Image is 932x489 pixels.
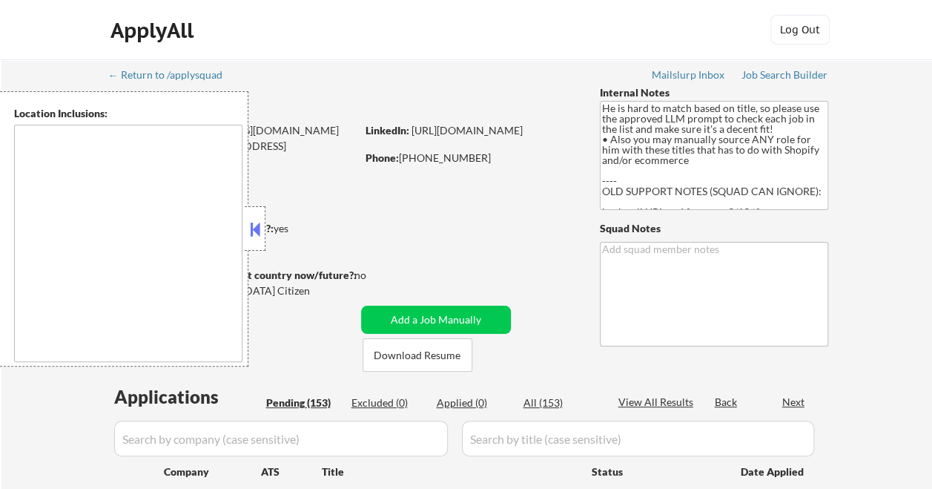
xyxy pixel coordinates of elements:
[354,268,397,283] div: no
[523,396,598,410] div: All (153)
[14,106,242,121] div: Location Inclusions:
[462,421,814,456] input: Search by title (case sensitive)
[600,85,828,100] div: Internal Notes
[366,124,409,137] strong: LinkedIn:
[110,18,198,43] div: ApplyAll
[600,221,828,236] div: Squad Notes
[266,396,340,410] div: Pending (153)
[741,465,806,479] div: Date Applied
[782,395,806,410] div: Next
[114,388,261,406] div: Applications
[715,395,738,410] div: Back
[108,69,237,84] a: ← Return to /applysquad
[164,465,261,479] div: Company
[114,421,448,456] input: Search by company (case sensitive)
[363,338,472,372] button: Download Resume
[351,396,426,410] div: Excluded (0)
[652,69,726,84] a: Mailslurp Inbox
[322,465,578,479] div: Title
[770,15,830,45] button: Log Out
[652,70,726,80] div: Mailslurp Inbox
[412,124,523,137] a: [URL][DOMAIN_NAME]
[592,458,719,485] div: Status
[361,306,511,334] button: Add a Job Manually
[366,151,575,165] div: [PHONE_NUMBER]
[618,395,698,410] div: View All Results
[366,151,399,164] strong: Phone:
[437,396,511,410] div: Applied (0)
[261,465,322,479] div: ATS
[741,70,828,80] div: Job Search Builder
[108,70,237,80] div: ← Return to /applysquad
